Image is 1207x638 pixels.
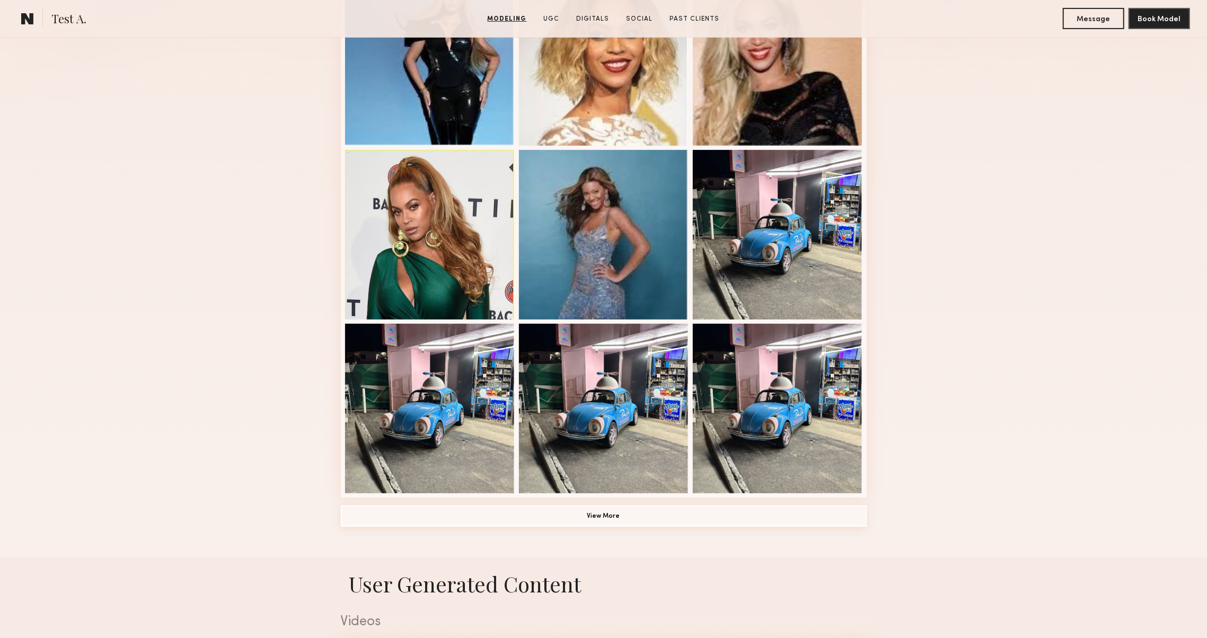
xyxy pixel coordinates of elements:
[483,14,531,24] a: Modeling
[1063,8,1124,29] button: Message
[332,570,875,598] h1: User Generated Content
[1129,8,1190,29] button: Book Model
[1129,14,1190,23] a: Book Model
[540,14,564,24] a: UGC
[622,14,657,24] a: Social
[51,11,86,29] span: Test A.
[666,14,724,24] a: Past Clients
[341,506,867,527] button: View More
[341,615,867,629] div: Videos
[572,14,614,24] a: Digitals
